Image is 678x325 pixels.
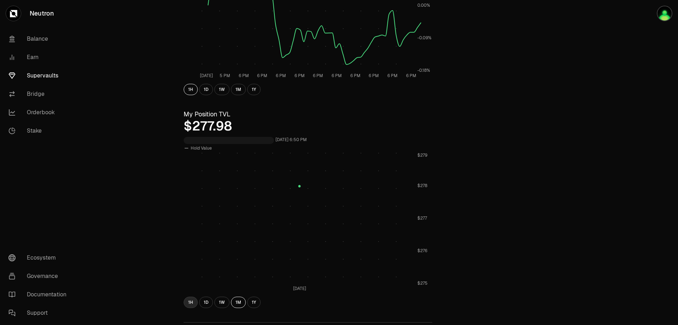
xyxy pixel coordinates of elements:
tspan: 6 PM [350,73,361,79]
tspan: 6 PM [257,73,267,79]
button: 1Y [247,297,261,308]
img: gatekeeper [657,6,672,21]
tspan: 6 PM [332,73,342,79]
button: 1D [199,84,213,95]
div: $277.98 [184,119,432,133]
button: 1M [231,84,246,95]
tspan: [DATE] [200,73,213,79]
span: Hold Value [191,145,212,151]
a: Documentation [3,285,76,304]
button: 1D [199,297,213,308]
tspan: -0.09% [417,35,432,41]
a: Stake [3,122,76,140]
a: Orderbook [3,103,76,122]
button: 1M [231,297,246,308]
button: 1H [184,84,198,95]
a: Balance [3,30,76,48]
button: 1W [214,297,230,308]
a: Supervaults [3,66,76,85]
a: Bridge [3,85,76,103]
div: [DATE] 6:50 PM [275,136,307,144]
tspan: -0.18% [417,68,430,73]
tspan: 6 PM [369,73,379,79]
button: 1W [214,84,230,95]
tspan: $278 [417,183,427,188]
tspan: 0.00% [417,2,430,8]
tspan: 6 PM [406,73,416,79]
tspan: 6 PM [313,73,323,79]
tspan: $277 [417,215,427,221]
tspan: 6 PM [276,73,286,79]
tspan: 6 PM [387,73,398,79]
a: Earn [3,48,76,66]
tspan: 6 PM [239,73,249,79]
button: 1Y [247,84,261,95]
tspan: $276 [417,248,427,254]
tspan: 6 PM [295,73,305,79]
a: Governance [3,267,76,285]
a: Support [3,304,76,322]
tspan: 5 PM [220,73,230,79]
button: 1H [184,297,198,308]
tspan: $275 [417,280,428,286]
a: Ecosystem [3,249,76,267]
h3: My Position TVL [184,109,432,119]
tspan: [DATE] [293,286,306,291]
tspan: $279 [417,152,427,158]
